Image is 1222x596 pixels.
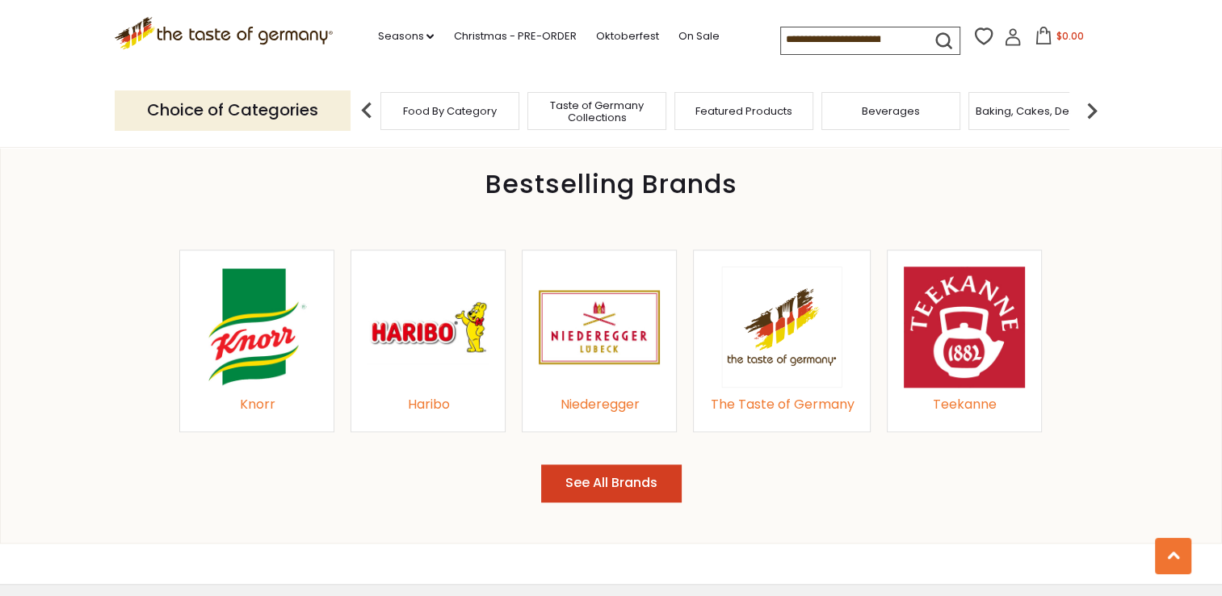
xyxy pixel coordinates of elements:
[695,105,792,117] a: Featured Products
[1076,94,1108,127] img: next arrow
[196,267,317,388] img: Knorr
[539,394,660,416] div: Niederegger
[377,27,434,45] a: Seasons
[1,175,1221,193] div: Bestselling Brands
[678,27,719,45] a: On Sale
[721,267,842,387] img: The Taste of Germany
[453,27,576,45] a: Christmas - PRE-ORDER
[1025,27,1094,51] button: $0.00
[403,105,497,117] a: Food By Category
[351,94,383,127] img: previous arrow
[367,267,489,388] img: Haribo
[1056,29,1083,43] span: $0.00
[539,267,660,388] img: Niederegger
[367,394,489,416] div: Haribo
[710,394,854,416] div: The Taste of Germany
[595,27,658,45] a: Oktoberfest
[862,105,920,117] a: Beverages
[976,105,1101,117] a: Baking, Cakes, Desserts
[541,464,682,502] button: See All Brands
[710,267,854,388] a: The Taste of Germany
[115,90,351,130] p: Choice of Categories
[196,394,317,416] div: Knorr
[904,394,1025,416] div: Teekanne
[904,267,1025,388] img: Teekanne
[532,99,661,124] a: Taste of Germany Collections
